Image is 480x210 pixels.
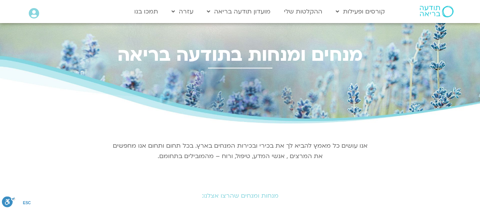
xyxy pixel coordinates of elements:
[420,6,454,17] img: תודעה בריאה
[203,4,274,19] a: מועדון תודעה בריאה
[280,4,326,19] a: ההקלטות שלי
[25,44,455,65] h2: מנחים ומנחות בתודעה בריאה
[332,4,389,19] a: קורסים ופעילות
[112,141,369,162] p: אנו עושים כל מאמץ להביא לך את בכירי ובכירות המנחים בארץ. בכל תחום ותחום אנו מחפשים את המרצים , אנ...
[168,4,197,19] a: עזרה
[130,4,162,19] a: תמכו בנו
[25,192,455,199] h2: מנחות ומנחים שהרצו אצלנו:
